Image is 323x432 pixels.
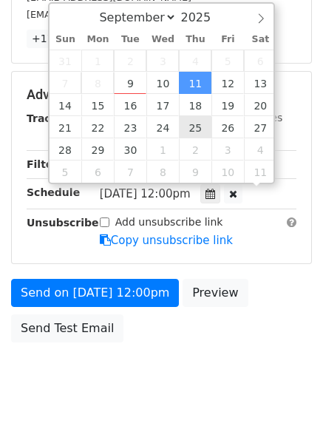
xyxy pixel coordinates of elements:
[146,35,179,44] span: Wed
[244,138,276,161] span: October 4, 2025
[50,161,82,183] span: October 5, 2025
[27,186,80,198] strong: Schedule
[50,138,82,161] span: September 28, 2025
[27,87,296,103] h5: Advanced
[11,279,179,307] a: Send on [DATE] 12:00pm
[115,215,223,230] label: Add unsubscribe link
[146,94,179,116] span: September 17, 2025
[81,50,114,72] span: September 1, 2025
[211,161,244,183] span: October 10, 2025
[177,10,230,24] input: Year
[179,50,211,72] span: September 4, 2025
[81,138,114,161] span: September 29, 2025
[27,9,191,20] small: [EMAIL_ADDRESS][DOMAIN_NAME]
[114,94,146,116] span: September 16, 2025
[114,35,146,44] span: Tue
[211,94,244,116] span: September 19, 2025
[183,279,248,307] a: Preview
[81,35,114,44] span: Mon
[146,50,179,72] span: September 3, 2025
[27,112,76,124] strong: Tracking
[146,116,179,138] span: September 24, 2025
[81,94,114,116] span: September 15, 2025
[114,161,146,183] span: October 7, 2025
[146,138,179,161] span: October 1, 2025
[50,72,82,94] span: September 7, 2025
[244,94,276,116] span: September 20, 2025
[244,35,276,44] span: Sat
[81,116,114,138] span: September 22, 2025
[211,116,244,138] span: September 26, 2025
[211,50,244,72] span: September 5, 2025
[11,314,123,342] a: Send Test Email
[244,50,276,72] span: September 6, 2025
[81,72,114,94] span: September 8, 2025
[211,72,244,94] span: September 12, 2025
[179,161,211,183] span: October 9, 2025
[81,161,114,183] span: October 6, 2025
[114,50,146,72] span: September 2, 2025
[50,116,82,138] span: September 21, 2025
[27,217,99,229] strong: Unsubscribe
[146,72,179,94] span: September 10, 2025
[27,158,64,170] strong: Filters
[114,138,146,161] span: September 30, 2025
[50,94,82,116] span: September 14, 2025
[179,94,211,116] span: September 18, 2025
[100,187,191,200] span: [DATE] 12:00pm
[100,234,233,247] a: Copy unsubscribe link
[179,35,211,44] span: Thu
[244,116,276,138] span: September 27, 2025
[179,72,211,94] span: September 11, 2025
[211,35,244,44] span: Fri
[179,138,211,161] span: October 2, 2025
[114,72,146,94] span: September 9, 2025
[114,116,146,138] span: September 23, 2025
[146,161,179,183] span: October 8, 2025
[211,138,244,161] span: October 3, 2025
[249,361,323,432] iframe: Chat Widget
[179,116,211,138] span: September 25, 2025
[244,161,276,183] span: October 11, 2025
[50,35,82,44] span: Sun
[27,30,89,48] a: +17 more
[50,50,82,72] span: August 31, 2025
[244,72,276,94] span: September 13, 2025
